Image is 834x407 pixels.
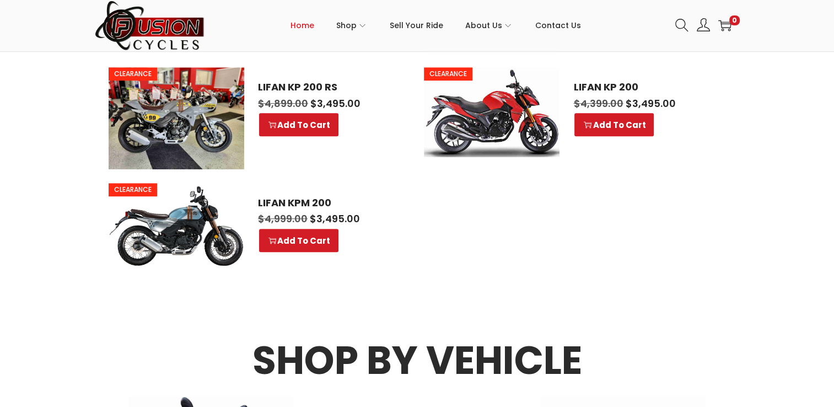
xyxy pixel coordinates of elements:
[390,12,443,39] span: Sell Your Ride
[573,97,623,110] span: 4,399.00
[109,67,157,81] span: CLEARANCE
[424,67,559,157] a: CLEARANCE
[259,229,338,252] a: Select options for “LIFAN KPM 200”
[258,97,308,110] span: 4,899.00
[109,183,244,266] a: CLEARANCE
[259,113,338,136] a: Select options for “LIFAN KP 200 RS”
[258,81,396,93] a: LIFAN KP 200 RS
[258,197,396,209] a: LIFAN KPM 200
[258,212,265,226] span: $
[465,1,513,50] a: About Us
[718,19,731,32] a: 0
[336,12,357,39] span: Shop
[310,97,360,110] span: 3,495.00
[465,12,502,39] span: About Us
[336,1,368,50] a: Shop
[424,67,472,81] span: CLEARANCE
[109,183,244,266] img: LIFAN KPM 200
[310,97,317,110] span: $
[290,12,314,39] span: Home
[535,1,581,50] a: Contact Us
[573,97,580,110] span: $
[535,12,581,39] span: Contact Us
[109,341,726,380] h3: Shop By Vehicle
[573,81,712,93] a: LIFAN KP 200
[310,212,360,226] span: 3,495.00
[424,67,559,157] img: LIFAN KP 200
[205,1,667,50] nav: Primary navigation
[310,212,316,226] span: $
[258,97,265,110] span: $
[390,1,443,50] a: Sell Your Ride
[574,113,654,136] a: Select options for “LIFAN KP 200”
[109,183,157,196] span: CLEARANCE
[258,212,308,226] span: 4,999.00
[109,67,244,169] img: LIFAN KP 200 RS
[290,1,314,50] a: Home
[625,97,632,110] span: $
[625,97,675,110] span: 3,495.00
[109,67,244,169] a: CLEARANCE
